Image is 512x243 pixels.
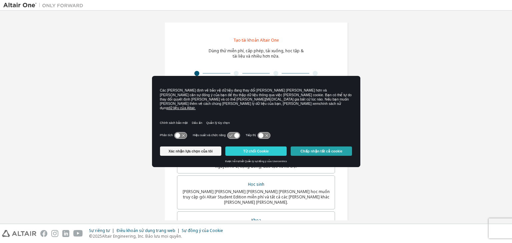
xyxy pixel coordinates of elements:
[209,48,304,54] font: Dùng thử miễn phí, cấp phép, tải xuống, học tập &
[89,233,93,239] font: ©
[251,217,261,223] font: Khoa
[233,53,279,59] font: tài liệu và nhiều hơn nữa.
[62,230,69,237] img: linkedin.svg
[73,230,83,237] img: youtube.svg
[3,2,87,9] img: Altair One
[89,228,110,233] font: Sự riêng tư
[233,37,279,43] font: Tạo tài khoản Altair One
[183,189,330,205] font: [PERSON_NAME] [PERSON_NAME] [PERSON_NAME] [PERSON_NAME] học muốn truy cập gói Altair Student Edit...
[93,233,102,239] font: 2025
[51,230,58,237] img: instagram.svg
[182,228,223,233] font: Sự đồng ý của Cookie
[40,230,47,237] img: facebook.svg
[2,230,36,237] img: altair_logo.svg
[116,228,175,233] font: Điều khoản sử dụng trang web
[102,233,182,239] font: Altair Engineering, Inc. Bảo lưu mọi quyền.
[248,181,264,187] font: Học sinh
